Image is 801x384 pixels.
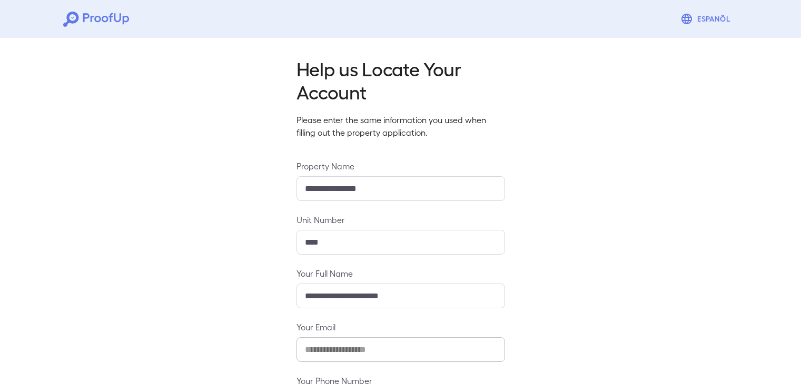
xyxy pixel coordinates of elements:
h2: Help us Locate Your Account [296,57,505,103]
button: Espanõl [676,8,738,29]
p: Please enter the same information you used when filling out the property application. [296,114,505,139]
label: Unit Number [296,214,505,226]
label: Property Name [296,160,505,172]
label: Your Email [296,321,505,333]
label: Your Full Name [296,267,505,279]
